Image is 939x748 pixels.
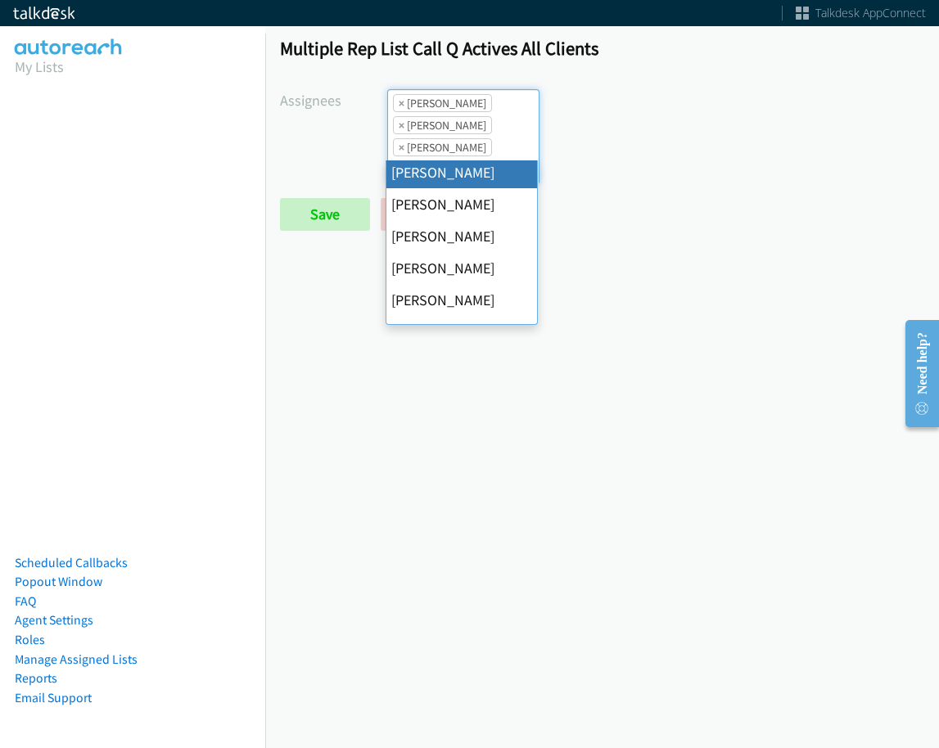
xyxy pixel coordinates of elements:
[399,95,404,111] span: ×
[15,690,92,705] a: Email Support
[393,138,492,156] li: Charles Ross
[393,116,492,134] li: Amber Ramos
[15,555,128,570] a: Scheduled Callbacks
[15,612,93,628] a: Agent Settings
[386,156,537,188] li: [PERSON_NAME]
[15,574,102,589] a: Popout Window
[386,316,537,348] li: [PERSON_NAME]
[15,651,138,667] a: Manage Assigned Lists
[386,188,537,220] li: [PERSON_NAME]
[796,5,926,21] a: Talkdesk AppConnect
[386,252,537,284] li: [PERSON_NAME]
[381,198,472,231] a: Back
[280,89,387,111] label: Assignees
[393,94,492,112] li: Abigail Odhiambo
[399,139,404,155] span: ×
[15,593,36,609] a: FAQ
[15,632,45,647] a: Roles
[892,309,939,439] iframe: Resource Center
[280,198,370,231] input: Save
[15,57,64,76] a: My Lists
[15,670,57,686] a: Reports
[399,117,404,133] span: ×
[386,220,537,252] li: [PERSON_NAME]
[386,284,537,316] li: [PERSON_NAME]
[280,37,924,60] h1: Multiple Rep List Call Q Actives All Clients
